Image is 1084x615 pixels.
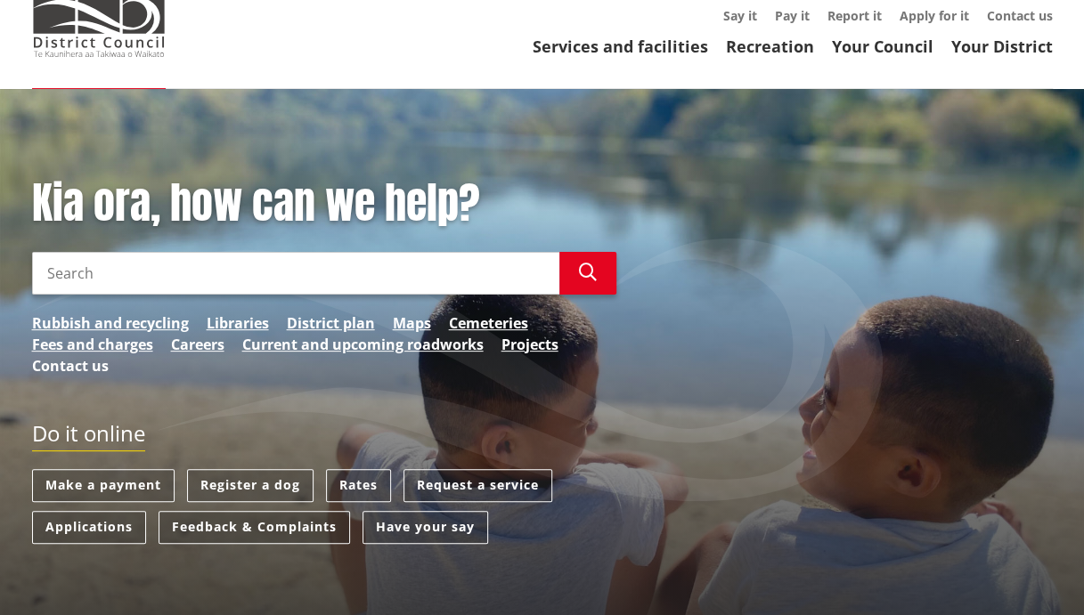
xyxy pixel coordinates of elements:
a: Apply for it [900,7,969,24]
a: Contact us [32,355,109,376]
a: Feedback & Complaints [159,511,350,544]
a: Say it [723,7,757,24]
a: Recreation [726,36,814,57]
a: Services and facilities [533,36,708,57]
a: Rubbish and recycling [32,312,189,334]
a: Report it [827,7,882,24]
iframe: Messenger Launcher [1002,540,1066,604]
a: District plan [287,312,375,334]
a: Careers [171,334,224,355]
a: Current and upcoming roadworks [242,334,484,355]
a: Cemeteries [449,312,528,334]
a: Applications [32,511,146,544]
a: Your Council [832,36,933,57]
h2: Do it online [32,421,145,452]
a: Make a payment [32,469,175,502]
a: Your District [951,36,1053,57]
a: Maps [393,312,431,334]
a: Have your say [363,511,488,544]
a: Pay it [775,7,810,24]
a: Rates [326,469,391,502]
a: Request a service [403,469,552,502]
a: Register a dog [187,469,314,502]
a: Libraries [207,312,269,334]
a: Fees and charges [32,334,153,355]
h1: Kia ora, how can we help? [32,178,616,230]
input: Search input [32,252,559,295]
a: Contact us [987,7,1053,24]
a: Projects [501,334,558,355]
